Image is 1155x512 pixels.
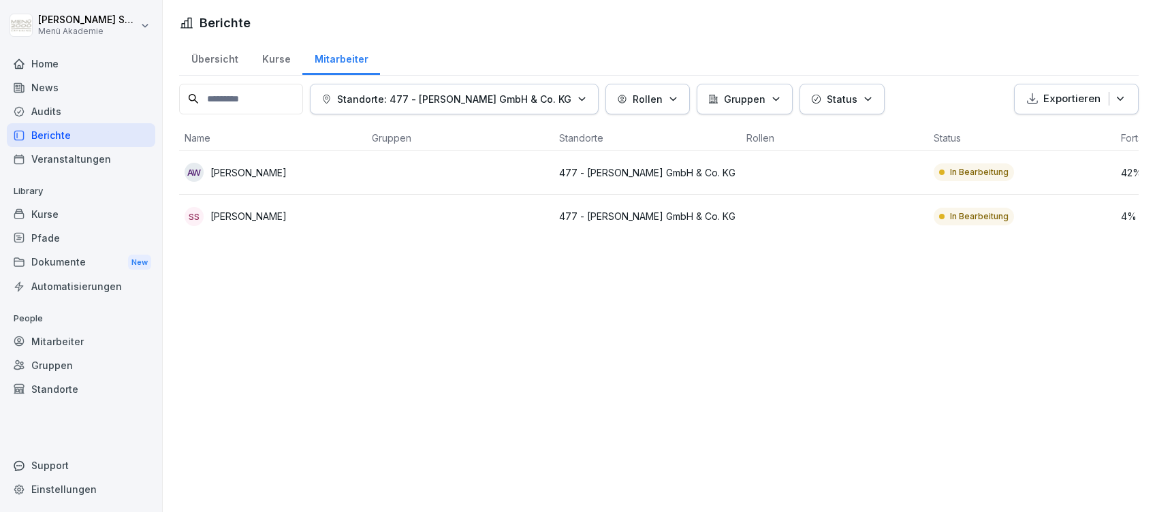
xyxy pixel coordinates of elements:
th: Rollen [741,125,928,151]
th: Gruppen [366,125,554,151]
a: News [7,76,155,99]
h1: Berichte [200,14,251,32]
th: Status [928,125,1116,151]
a: DokumenteNew [7,250,155,275]
p: [PERSON_NAME] [210,165,287,180]
a: Veranstaltungen [7,147,155,171]
div: Dokumente [7,250,155,275]
a: Standorte [7,377,155,401]
a: Gruppen [7,353,155,377]
div: New [128,255,151,270]
button: Gruppen [697,84,793,114]
a: Kurse [250,40,302,75]
p: 477 - [PERSON_NAME] GmbH & Co. KG [559,165,735,180]
p: Standorte: 477 - [PERSON_NAME] GmbH & Co. KG [337,92,571,106]
a: Einstellungen [7,477,155,501]
div: SS [185,207,204,226]
p: 477 - [PERSON_NAME] GmbH & Co. KG [559,209,735,223]
button: Rollen [605,84,690,114]
p: In Bearbeitung [950,166,1009,178]
a: Mitarbeiter [7,330,155,353]
th: Name [179,125,366,151]
a: Mitarbeiter [302,40,380,75]
p: In Bearbeitung [950,210,1009,223]
a: Audits [7,99,155,123]
div: Support [7,453,155,477]
p: Gruppen [724,92,765,106]
a: Übersicht [179,40,250,75]
p: Menü Akademie [38,27,138,36]
p: Status [827,92,857,106]
p: People [7,308,155,330]
button: Exportieren [1014,84,1139,114]
p: [PERSON_NAME] [210,209,287,223]
th: Standorte [554,125,741,151]
button: Status [800,84,885,114]
p: [PERSON_NAME] Schülzke [38,14,138,26]
p: Library [7,180,155,202]
p: Rollen [633,92,663,106]
p: Exportieren [1043,91,1101,107]
button: Standorte: 477 - [PERSON_NAME] GmbH & Co. KG [310,84,599,114]
a: Pfade [7,226,155,250]
a: Automatisierungen [7,274,155,298]
div: AW [185,163,204,182]
a: Kurse [7,202,155,226]
a: Berichte [7,123,155,147]
a: Home [7,52,155,76]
